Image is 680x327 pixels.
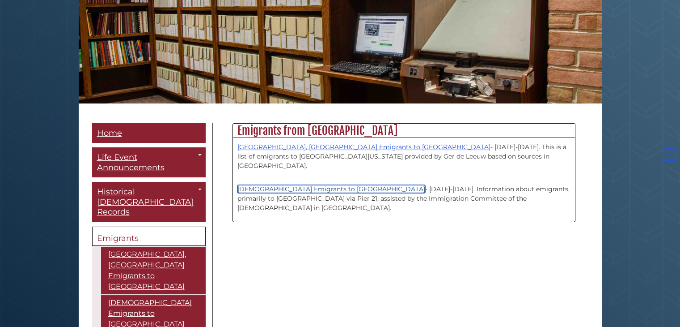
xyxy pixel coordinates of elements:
[237,175,570,213] p: - [DATE]-[DATE]. Information about emigrants, primarily to [GEOGRAPHIC_DATA] via Pier 21, assiste...
[233,124,575,138] h2: Emigrants from [GEOGRAPHIC_DATA]
[92,227,206,246] a: Emigrants
[101,247,206,294] a: [GEOGRAPHIC_DATA], [GEOGRAPHIC_DATA] Emigrants to [GEOGRAPHIC_DATA]
[97,152,165,172] span: Life Event Announcements
[97,187,194,217] span: Historical [DEMOGRAPHIC_DATA] Records
[237,143,490,151] a: [GEOGRAPHIC_DATA], [GEOGRAPHIC_DATA] Emigrants to [GEOGRAPHIC_DATA]
[92,182,206,222] a: Historical [DEMOGRAPHIC_DATA] Records
[97,233,139,243] span: Emigrants
[92,147,206,177] a: Life Event Announcements
[237,185,425,193] a: [DEMOGRAPHIC_DATA] Emigrants to [GEOGRAPHIC_DATA]
[92,123,206,143] a: Home
[97,128,122,138] span: Home
[237,142,570,171] p: - [DATE]-[DATE]. This is a list of emigrants to [GEOGRAPHIC_DATA][US_STATE] provided by Ger de Le...
[661,151,678,159] a: Back to Top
